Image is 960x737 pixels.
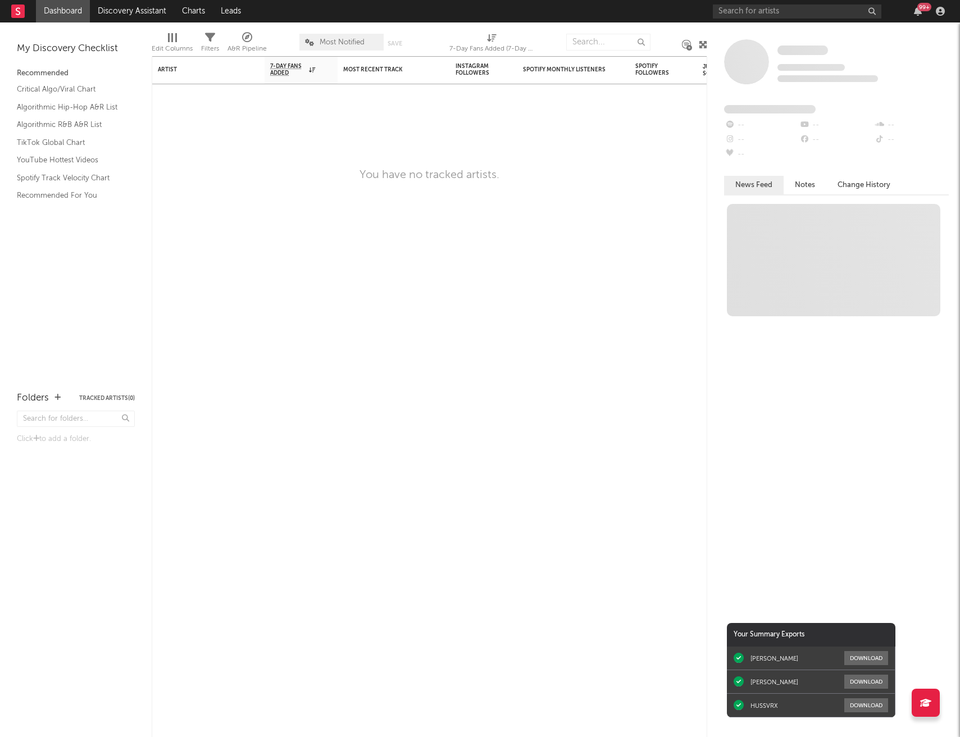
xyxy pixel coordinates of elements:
[874,118,949,133] div: --
[17,67,135,80] div: Recommended
[724,118,799,133] div: --
[201,42,219,56] div: Filters
[228,28,267,61] div: A&R Pipeline
[713,4,881,19] input: Search for artists
[320,39,365,46] span: Most Notified
[727,623,895,647] div: Your Summary Exports
[17,137,124,149] a: TikTok Global Chart
[750,654,798,662] div: [PERSON_NAME]
[17,83,124,95] a: Critical Algo/Viral Chart
[449,42,534,56] div: 7-Day Fans Added (7-Day Fans Added)
[523,66,607,73] div: Spotify Monthly Listeners
[844,698,888,712] button: Download
[777,64,845,71] span: Tracking Since: [DATE]
[17,101,124,113] a: Algorithmic Hip-Hop A&R List
[750,678,798,686] div: [PERSON_NAME]
[566,34,650,51] input: Search...
[152,28,193,61] div: Edit Columns
[703,63,731,77] div: Jump Score
[17,154,124,166] a: YouTube Hottest Videos
[844,675,888,689] button: Download
[917,3,931,11] div: 99 +
[17,42,135,56] div: My Discovery Checklist
[449,28,534,61] div: 7-Day Fans Added (7-Day Fans Added)
[784,176,826,194] button: Notes
[799,133,873,147] div: --
[270,63,306,76] span: 7-Day Fans Added
[158,66,242,73] div: Artist
[17,172,124,184] a: Spotify Track Velocity Chart
[343,66,427,73] div: Most Recent Track
[17,119,124,131] a: Algorithmic R&B A&R List
[724,147,799,162] div: --
[17,433,135,446] div: Click to add a folder.
[724,105,816,113] span: Fans Added by Platform
[152,42,193,56] div: Edit Columns
[17,411,135,427] input: Search for folders...
[914,7,922,16] button: 99+
[777,75,878,82] span: 0 fans last week
[750,702,778,709] div: HUSSVRX
[844,651,888,665] button: Download
[635,63,675,76] div: Spotify Followers
[777,45,828,56] a: Some Artist
[201,28,219,61] div: Filters
[724,176,784,194] button: News Feed
[388,40,402,47] button: Save
[17,392,49,405] div: Folders
[826,176,902,194] button: Change History
[874,133,949,147] div: --
[17,189,124,202] a: Recommended For You
[228,42,267,56] div: A&R Pipeline
[724,133,799,147] div: --
[456,63,495,76] div: Instagram Followers
[360,169,499,182] div: You have no tracked artists.
[79,395,135,401] button: Tracked Artists(0)
[799,118,873,133] div: --
[777,46,828,55] span: Some Artist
